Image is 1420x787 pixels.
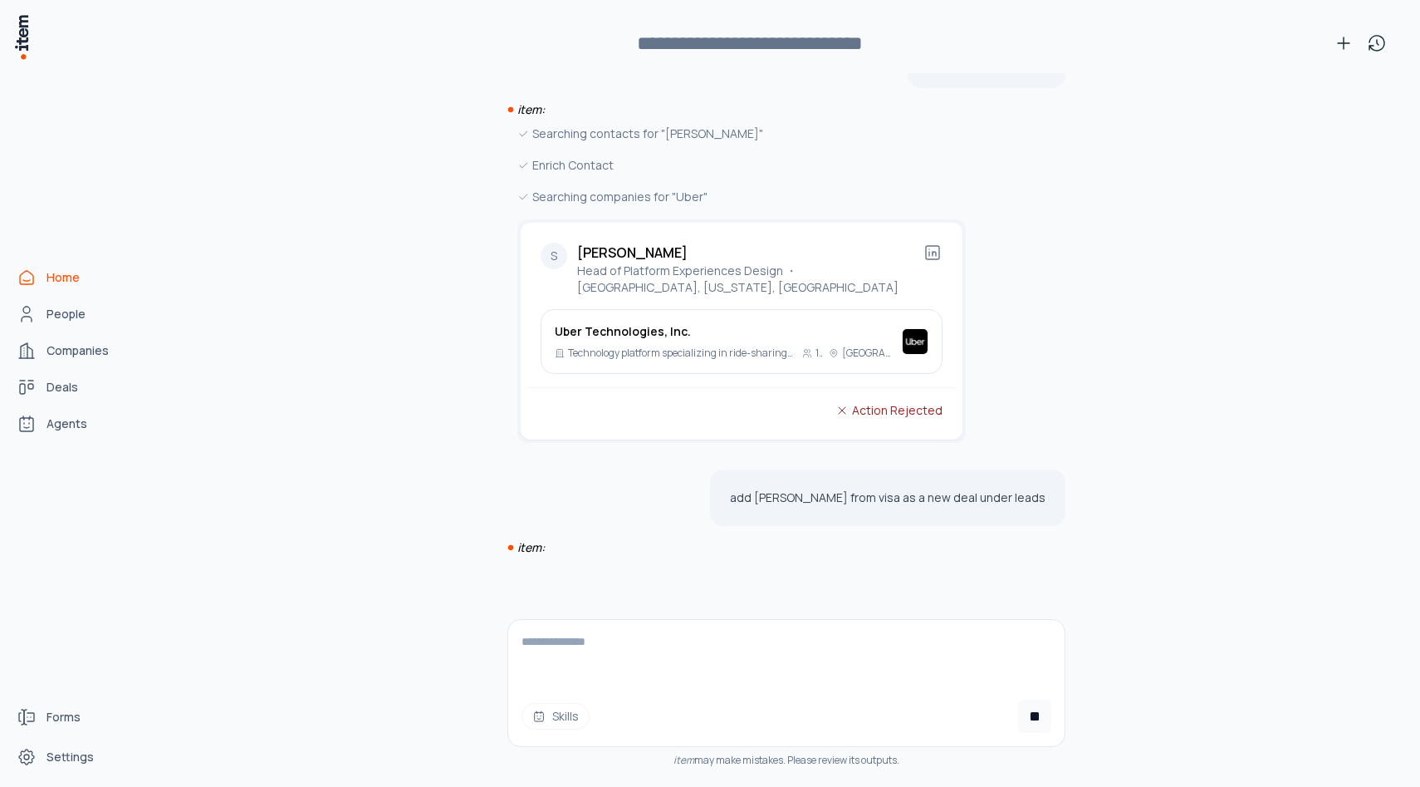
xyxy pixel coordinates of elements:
[10,334,136,367] a: Companies
[521,703,590,730] button: Skills
[842,347,895,360] p: [GEOGRAPHIC_DATA], [GEOGRAPHIC_DATA]
[517,125,966,143] div: Searching contacts for "[PERSON_NAME]"
[13,13,30,61] img: Item Brain Logo
[577,263,923,296] p: Head of Platform Experiences Design ・ [GEOGRAPHIC_DATA], [US_STATE], [GEOGRAPHIC_DATA]
[552,708,579,725] span: Skills
[1018,700,1051,733] button: Cancel
[47,749,94,765] span: Settings
[10,298,136,331] a: People
[47,416,87,432] span: Agents
[541,243,567,269] div: S
[10,371,136,404] a: Deals
[568,347,796,360] p: Technology platform specializing in ride-sharing, food delivery, freight, and transportation serv...
[10,701,136,734] a: Forms
[10,407,136,440] a: Agents
[10,740,136,774] a: Settings
[673,753,694,767] i: item
[507,754,1065,767] div: may make mistakes. Please review its outputs.
[577,243,923,263] h2: [PERSON_NAME]
[1360,27,1393,60] button: View history
[517,156,966,175] div: Enrich Contact
[517,539,545,555] i: item:
[47,379,78,396] span: Deals
[555,323,895,340] h3: Uber Technologies, Inc.
[1327,27,1360,60] button: New conversation
[47,306,86,322] span: People
[517,101,545,117] i: item:
[730,489,1045,506] p: add [PERSON_NAME] from visa as a new deal under leads
[835,401,943,420] div: Action Rejected
[47,709,81,726] span: Forms
[902,328,928,355] img: Uber Technologies, Inc.
[517,188,966,206] div: Searching companies for "Uber"
[815,347,822,360] p: 10001+
[47,269,80,286] span: Home
[10,261,136,294] a: Home
[47,342,109,359] span: Companies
